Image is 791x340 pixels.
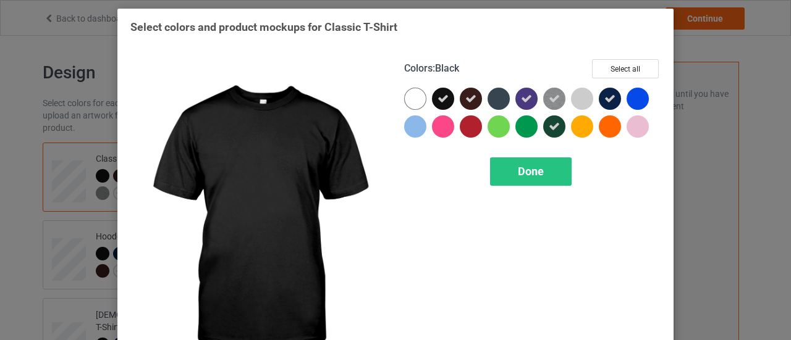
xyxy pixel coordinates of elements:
img: heather_texture.png [543,88,565,110]
h4: : [404,62,459,75]
span: Done [518,165,544,178]
span: Colors [404,62,433,74]
span: Black [435,62,459,74]
button: Select all [592,59,659,78]
span: Select colors and product mockups for Classic T-Shirt [130,20,397,33]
